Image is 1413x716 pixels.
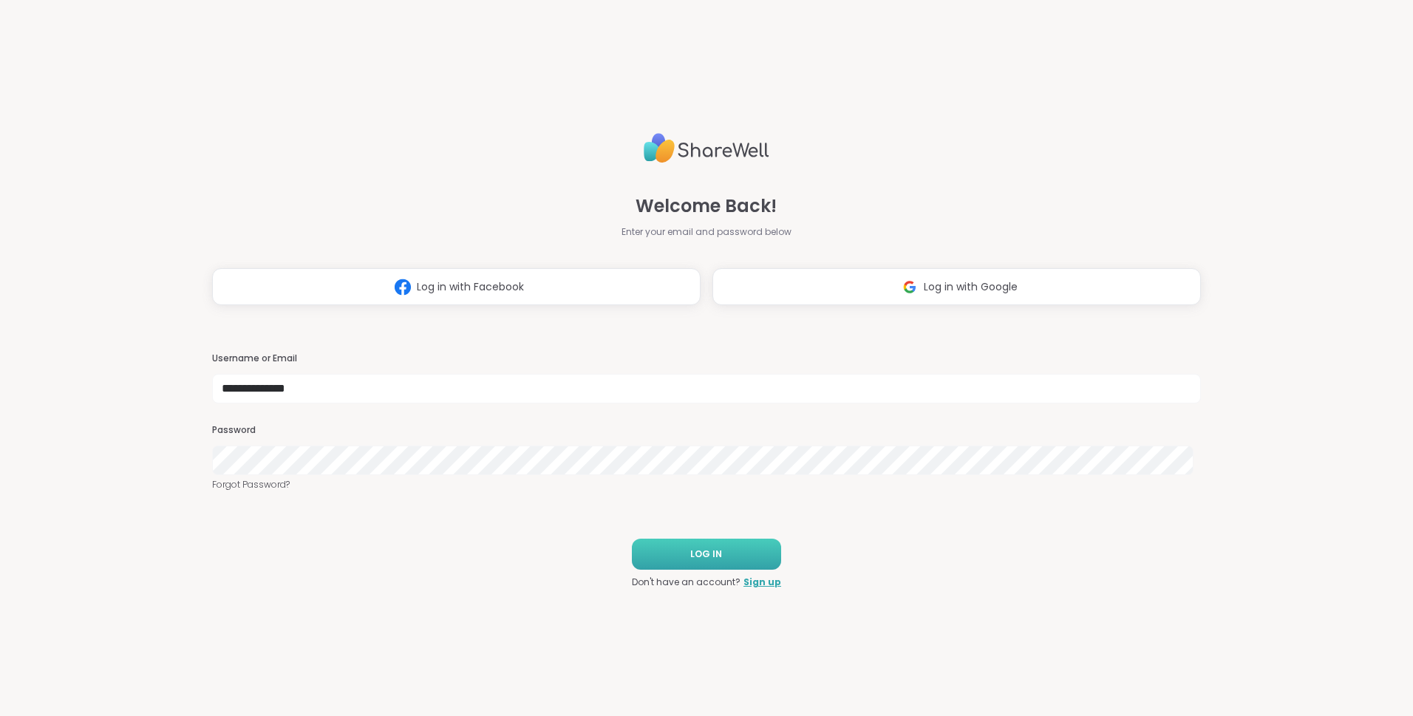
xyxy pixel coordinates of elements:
[389,273,417,301] img: ShareWell Logomark
[636,193,777,219] span: Welcome Back!
[896,273,924,301] img: ShareWell Logomark
[212,352,1201,365] h3: Username or Email
[690,548,722,561] span: LOG IN
[632,539,781,570] button: LOG IN
[712,268,1201,305] button: Log in with Google
[417,279,524,295] span: Log in with Facebook
[622,225,791,239] span: Enter your email and password below
[212,268,701,305] button: Log in with Facebook
[212,424,1201,437] h3: Password
[212,478,1201,491] a: Forgot Password?
[743,576,781,589] a: Sign up
[924,279,1018,295] span: Log in with Google
[632,576,740,589] span: Don't have an account?
[644,127,769,169] img: ShareWell Logo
